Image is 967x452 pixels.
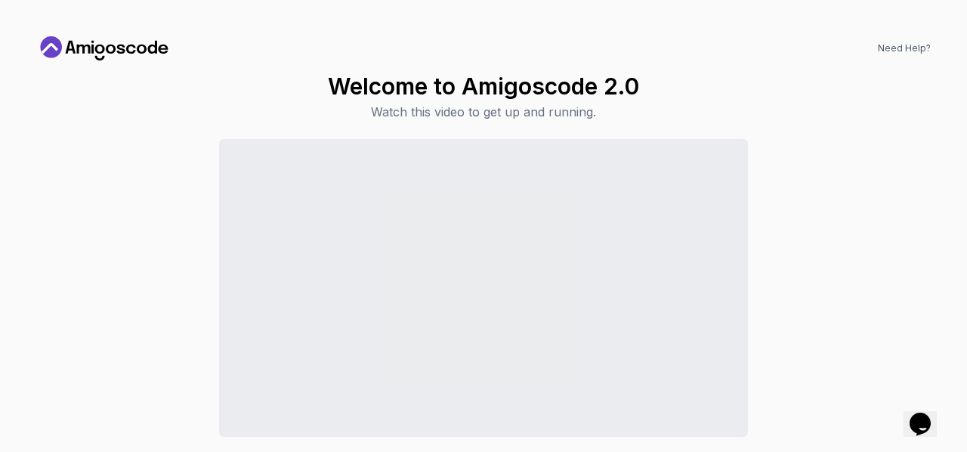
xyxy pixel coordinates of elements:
[878,42,931,54] a: Need Help?
[328,73,639,100] h1: Welcome to Amigoscode 2.0
[328,103,639,121] p: Watch this video to get up and running.
[36,36,172,60] a: Home link
[219,139,748,437] iframe: Sales Video
[904,392,952,437] iframe: chat widget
